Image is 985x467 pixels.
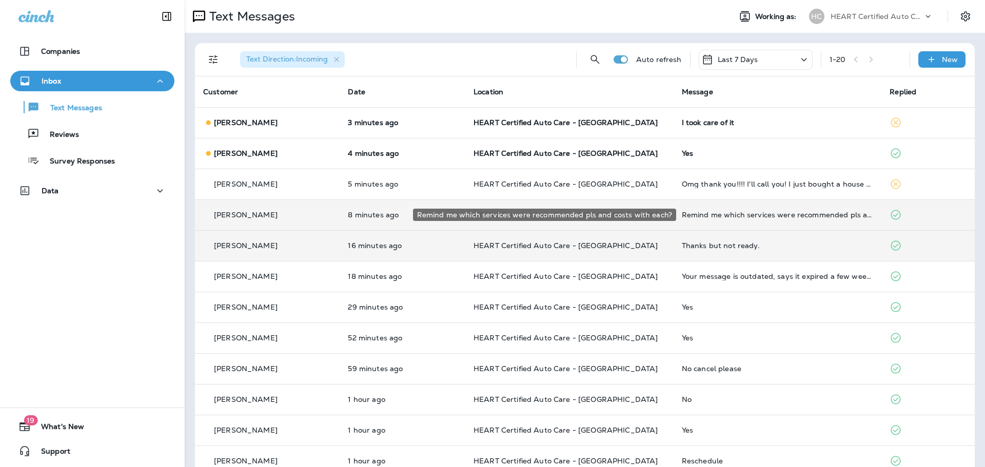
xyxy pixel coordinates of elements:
[348,87,365,96] span: Date
[348,149,457,157] p: Oct 13, 2025 10:50 AM
[474,456,658,465] span: HEART Certified Auto Care - [GEOGRAPHIC_DATA]
[10,416,174,437] button: 19What's New
[214,395,278,403] p: [PERSON_NAME]
[348,180,457,188] p: Oct 13, 2025 10:49 AM
[682,180,874,188] div: Omg thank you!!!! I'll call you! I just bought a house and anything helps!
[214,272,278,280] p: [PERSON_NAME]
[890,87,916,96] span: Replied
[682,272,874,280] div: Your message is outdated, says it expired a few weeks ago
[10,441,174,461] button: Support
[214,457,278,465] p: [PERSON_NAME]
[40,130,79,140] p: Reviews
[682,149,874,157] div: Yes
[348,211,457,219] p: Oct 13, 2025 10:46 AM
[214,303,278,311] p: [PERSON_NAME]
[682,303,874,311] div: Yes
[10,41,174,62] button: Companies
[214,241,278,250] p: [PERSON_NAME]
[809,9,824,24] div: HC
[682,426,874,434] div: Yes
[348,457,457,465] p: Oct 13, 2025 09:17 AM
[152,6,181,27] button: Collapse Sidebar
[474,364,658,373] span: HEART Certified Auto Care - [GEOGRAPHIC_DATA]
[755,12,799,21] span: Working as:
[474,149,658,158] span: HEART Certified Auto Care - [GEOGRAPHIC_DATA]
[348,426,457,434] p: Oct 13, 2025 09:22 AM
[474,118,658,127] span: HEART Certified Auto Care - [GEOGRAPHIC_DATA]
[31,422,84,435] span: What's New
[682,118,874,127] div: I took care of it
[203,87,238,96] span: Customer
[214,211,278,219] p: [PERSON_NAME]
[718,55,758,64] p: Last 7 Days
[682,87,713,96] span: Message
[831,12,923,21] p: HEART Certified Auto Care
[942,55,958,64] p: New
[682,211,874,219] div: Remind me which services were recommended pls and costs with each?
[214,118,278,127] p: [PERSON_NAME]
[474,87,503,96] span: Location
[10,123,174,145] button: Reviews
[956,7,975,26] button: Settings
[585,49,605,70] button: Search Messages
[42,77,61,85] p: Inbox
[682,334,874,342] div: Yes
[474,302,658,312] span: HEART Certified Auto Care - [GEOGRAPHIC_DATA]
[474,179,658,189] span: HEART Certified Auto Care - [GEOGRAPHIC_DATA]
[214,149,278,157] p: [PERSON_NAME]
[40,104,102,113] p: Text Messages
[214,180,278,188] p: [PERSON_NAME]
[830,55,846,64] div: 1 - 20
[348,303,457,311] p: Oct 13, 2025 10:25 AM
[348,364,457,373] p: Oct 13, 2025 09:55 AM
[348,272,457,280] p: Oct 13, 2025 10:36 AM
[10,96,174,118] button: Text Messages
[474,333,658,342] span: HEART Certified Auto Care - [GEOGRAPHIC_DATA]
[240,51,345,68] div: Text Direction:Incoming
[348,241,457,250] p: Oct 13, 2025 10:38 AM
[41,47,80,55] p: Companies
[203,49,224,70] button: Filters
[31,447,70,459] span: Support
[42,187,59,195] p: Data
[10,71,174,91] button: Inbox
[246,54,328,64] span: Text Direction : Incoming
[214,334,278,342] p: [PERSON_NAME]
[10,180,174,201] button: Data
[24,415,37,425] span: 19
[474,241,658,250] span: HEART Certified Auto Care - [GEOGRAPHIC_DATA]
[348,118,457,127] p: Oct 13, 2025 10:51 AM
[40,157,115,167] p: Survey Responses
[348,395,457,403] p: Oct 13, 2025 09:47 AM
[474,272,658,281] span: HEART Certified Auto Care - [GEOGRAPHIC_DATA]
[682,364,874,373] div: No cancel please
[474,425,658,435] span: HEART Certified Auto Care - [GEOGRAPHIC_DATA]
[682,395,874,403] div: No
[636,55,682,64] p: Auto refresh
[682,241,874,250] div: Thanks but not ready.
[205,9,295,24] p: Text Messages
[214,364,278,373] p: [PERSON_NAME]
[348,334,457,342] p: Oct 13, 2025 10:02 AM
[10,150,174,171] button: Survey Responses
[413,209,676,221] div: Remind me which services were recommended pls and costs with each?
[474,395,658,404] span: HEART Certified Auto Care - [GEOGRAPHIC_DATA]
[682,457,874,465] div: Reschedule
[214,426,278,434] p: [PERSON_NAME]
